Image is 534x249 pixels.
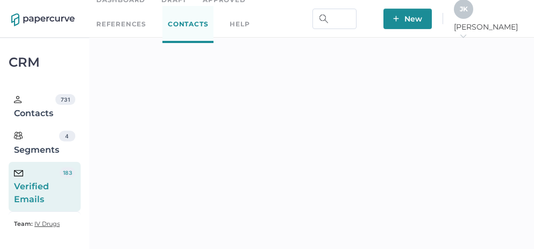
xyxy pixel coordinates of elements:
[393,9,422,29] span: New
[14,170,23,176] img: email-icon-black.c777dcea.svg
[230,18,250,30] div: help
[14,96,22,103] img: person.20a629c4.svg
[14,131,59,156] div: Segments
[459,32,467,40] i: arrow_right
[454,22,523,41] span: [PERSON_NAME]
[319,15,328,23] img: search.bf03fe8b.svg
[55,94,75,105] div: 731
[393,16,399,22] img: plus-white.e19ec114.svg
[11,13,75,26] img: papercurve-logo-colour.7244d18c.svg
[60,167,75,178] div: 183
[14,167,60,206] div: Verified Emails
[96,18,146,30] a: References
[383,9,432,29] button: New
[14,94,55,120] div: Contacts
[34,220,60,227] span: IV Drugs
[59,131,75,141] div: 4
[312,9,357,29] input: Search Workspace
[162,6,213,43] a: Contacts
[460,5,468,13] span: J K
[14,217,60,230] a: Team: IV Drugs
[14,131,23,140] img: segments.b9481e3d.svg
[9,58,81,67] div: CRM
